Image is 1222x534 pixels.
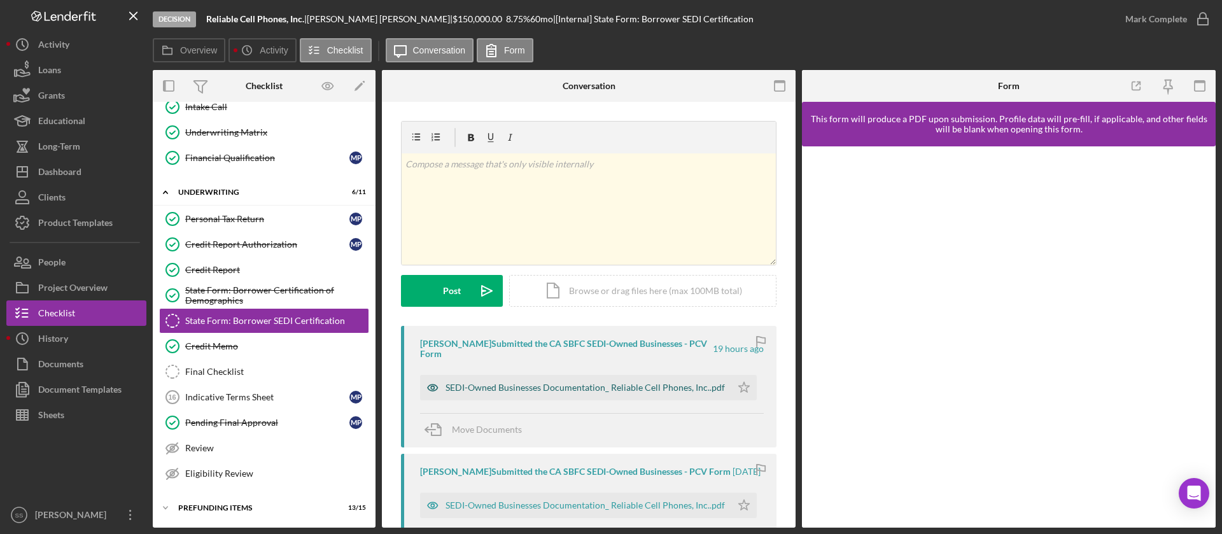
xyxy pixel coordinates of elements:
div: 6 / 11 [343,188,366,196]
text: SS [15,512,24,519]
div: Form [998,81,1020,91]
label: Overview [180,45,217,55]
div: M P [349,391,362,404]
div: 8.75 % [506,14,530,24]
div: Prefunding Items [178,504,334,512]
div: Document Templates [38,377,122,405]
div: [PERSON_NAME] Submitted the CA SBFC SEDI-Owned Businesses - PCV Form [420,339,711,359]
div: Credit Report Authorization [185,239,349,249]
button: Post [401,275,503,307]
button: Document Templates [6,377,146,402]
div: [PERSON_NAME] [32,502,115,531]
b: Reliable Cell Phones, Inc. [206,13,304,24]
button: SEDI-Owned Businesses Documentation_ Reliable Cell Phones, Inc..pdf [420,493,757,518]
div: Documents [38,351,83,380]
time: 2025-08-27 22:02 [713,344,764,354]
button: Activity [228,38,296,62]
div: Eligibility Review [185,468,369,479]
a: Intake Call [159,94,369,120]
label: Form [504,45,525,55]
div: Review [185,443,369,453]
div: SEDI-Owned Businesses Documentation_ Reliable Cell Phones, Inc..pdf [446,500,725,510]
div: Post [443,275,461,307]
button: Form [477,38,533,62]
div: Sheets [38,402,64,431]
label: Activity [260,45,288,55]
a: Credit Memo [159,334,369,359]
div: Financial Qualification [185,153,349,163]
div: M P [349,238,362,251]
div: Final Checklist [185,367,369,377]
div: Conversation [563,81,615,91]
div: State Form: Borrower SEDI Certification [185,316,369,326]
div: Decision [153,11,196,27]
div: M P [349,213,362,225]
tspan: 16 [168,393,176,401]
div: Intake Call [185,102,369,112]
div: [PERSON_NAME] Submitted the CA SBFC SEDI-Owned Businesses - PCV Form [420,467,731,477]
div: M P [349,416,362,429]
div: Open Intercom Messenger [1179,478,1209,509]
div: Checklist [246,81,283,91]
div: Indicative Terms Sheet [185,392,349,402]
div: Personal Tax Return [185,214,349,224]
div: 60 mo [530,14,553,24]
a: Underwriting Matrix [159,120,369,145]
button: SEDI-Owned Businesses Documentation_ Reliable Cell Phones, Inc..pdf [420,375,757,400]
div: [PERSON_NAME] [PERSON_NAME] | [307,14,453,24]
div: Underwriting [178,188,334,196]
div: Pending Final Approval [185,418,349,428]
button: Overview [153,38,225,62]
div: Mark Complete [1125,6,1187,32]
button: Mark Complete [1113,6,1216,32]
div: $150,000.00 [453,14,506,24]
button: Move Documents [420,414,535,446]
span: Move Documents [452,424,522,435]
a: Eligibility Review [159,461,369,486]
div: This form will produce a PDF upon submission. Profile data will pre-fill, if applicable, and othe... [808,114,1209,134]
a: Final Checklist [159,359,369,384]
div: Credit Report [185,265,369,275]
a: Financial QualificationMP [159,145,369,171]
button: Sheets [6,402,146,428]
a: State Form: Borrower Certification of Demographics [159,283,369,308]
a: Credit Report [159,257,369,283]
div: | [206,14,307,24]
button: Documents [6,351,146,377]
a: 16Indicative Terms SheetMP [159,384,369,410]
button: Conversation [386,38,474,62]
div: | [Internal] State Form: Borrower SEDI Certification [553,14,754,24]
div: Underwriting Matrix [185,127,369,137]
